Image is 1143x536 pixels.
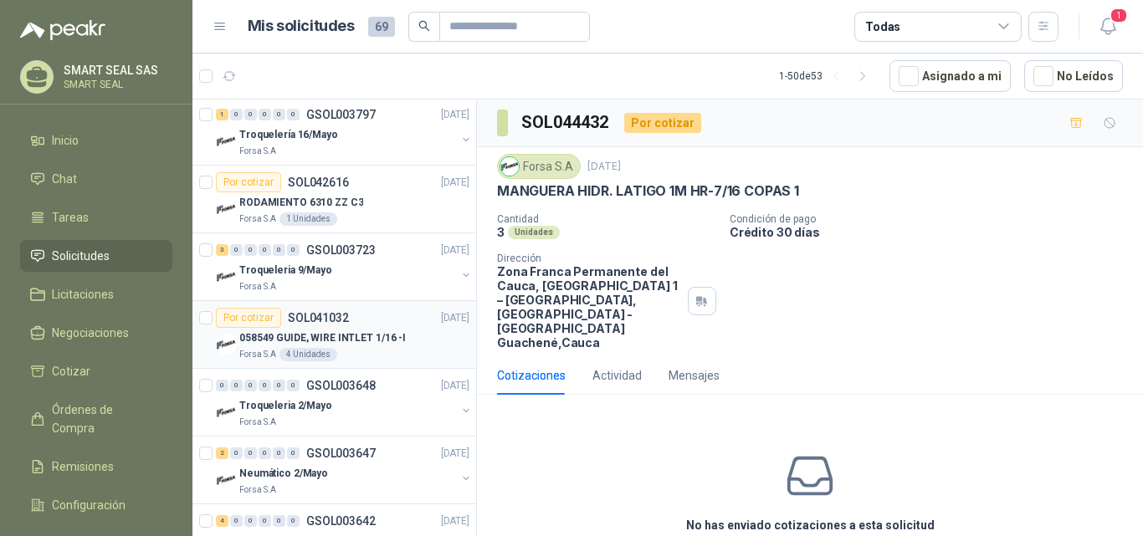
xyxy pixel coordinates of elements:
[20,317,172,349] a: Negociaciones
[244,109,257,120] div: 0
[230,380,243,391] div: 0
[216,240,473,294] a: 3 0 0 0 0 0 GSOL003723[DATE] Company LogoTroqueleria 9/MayoForsa S.A
[889,60,1011,92] button: Asignado a mi
[230,109,243,120] div: 0
[239,330,406,346] p: 058549 GUIDE, WIRE INTLET 1/16 -I
[273,244,285,256] div: 0
[239,416,276,429] p: Forsa S.A
[669,366,720,385] div: Mensajes
[259,515,271,527] div: 0
[239,483,276,497] p: Forsa S.A
[20,451,172,482] a: Remisiones
[216,105,473,158] a: 1 0 0 0 0 0 GSOL003797[DATE] Company LogoTroquelería 16/MayoForsa S.A
[497,264,681,350] p: Zona Franca Permanente del Cauca, [GEOGRAPHIC_DATA] 1 – [GEOGRAPHIC_DATA], [GEOGRAPHIC_DATA] - [G...
[287,380,300,391] div: 0
[216,515,228,527] div: 4
[497,366,566,385] div: Cotizaciones
[52,324,129,342] span: Negociaciones
[230,515,243,527] div: 0
[441,175,469,191] p: [DATE]
[52,247,110,265] span: Solicitudes
[216,402,236,422] img: Company Logo
[730,213,1136,225] p: Condición de pago
[216,470,236,490] img: Company Logo
[239,195,363,211] p: RODAMIENTO 6310 ZZ C3
[865,18,900,36] div: Todas
[1024,60,1123,92] button: No Leídos
[20,240,172,272] a: Solicitudes
[500,157,519,176] img: Company Logo
[216,199,236,219] img: Company Logo
[279,212,337,226] div: 1 Unidades
[239,127,338,143] p: Troquelería 16/Mayo
[239,348,276,361] p: Forsa S.A
[52,208,89,227] span: Tareas
[216,267,236,287] img: Company Logo
[273,447,285,459] div: 0
[230,244,243,256] div: 0
[64,64,168,76] p: SMART SEAL SAS
[52,362,90,380] span: Cotizar
[441,242,469,258] p: [DATE]
[287,244,300,256] div: 0
[306,244,376,256] p: GSOL003723
[306,515,376,527] p: GSOL003642
[244,380,257,391] div: 0
[418,20,430,32] span: search
[1110,8,1128,23] span: 1
[216,447,228,459] div: 2
[230,447,243,459] div: 0
[306,380,376,391] p: GSOL003648
[216,109,228,120] div: 1
[216,172,281,192] div: Por cotizar
[239,398,332,414] p: Troqueleria 2/Mayo
[497,225,505,239] p: 3
[20,489,172,521] a: Configuración
[20,394,172,444] a: Órdenes de Compra
[306,109,376,120] p: GSOL003797
[368,17,395,37] span: 69
[52,401,156,437] span: Órdenes de Compra
[441,310,469,326] p: [DATE]
[273,109,285,120] div: 0
[216,380,228,391] div: 0
[441,378,469,394] p: [DATE]
[244,244,257,256] div: 0
[52,131,79,150] span: Inicio
[259,109,271,120] div: 0
[239,280,276,294] p: Forsa S.A
[587,159,621,175] p: [DATE]
[20,355,172,387] a: Cotizar
[216,131,236,151] img: Company Logo
[273,515,285,527] div: 0
[52,457,114,476] span: Remisiones
[248,14,355,38] h1: Mis solicitudes
[216,334,236,355] img: Company Logo
[497,253,681,264] p: Dirección
[192,301,476,369] a: Por cotizarSOL041032[DATE] Company Logo058549 GUIDE, WIRE INTLET 1/16 -IForsa S.A4 Unidades
[20,278,172,310] a: Licitaciones
[497,182,799,200] p: MANGUERA HIDR. LATIGO 1M HR-7/16 COPAS 1
[287,447,300,459] div: 0
[1093,12,1123,42] button: 1
[239,466,328,482] p: Neumático 2/Mayo
[216,443,473,497] a: 2 0 0 0 0 0 GSOL003647[DATE] Company LogoNeumático 2/MayoForsa S.A
[288,176,349,188] p: SOL042616
[259,244,271,256] div: 0
[779,63,876,89] div: 1 - 50 de 53
[216,308,281,328] div: Por cotizar
[259,380,271,391] div: 0
[288,312,349,324] p: SOL041032
[441,107,469,123] p: [DATE]
[441,446,469,462] p: [DATE]
[497,154,581,179] div: Forsa S.A
[306,447,376,459] p: GSOL003647
[279,348,337,361] div: 4 Unidades
[624,113,701,133] div: Por cotizar
[686,516,935,534] h3: No has enviado cotizaciones a esta solicitud
[244,515,257,527] div: 0
[259,447,271,459] div: 0
[287,515,300,527] div: 0
[20,202,172,233] a: Tareas
[441,513,469,529] p: [DATE]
